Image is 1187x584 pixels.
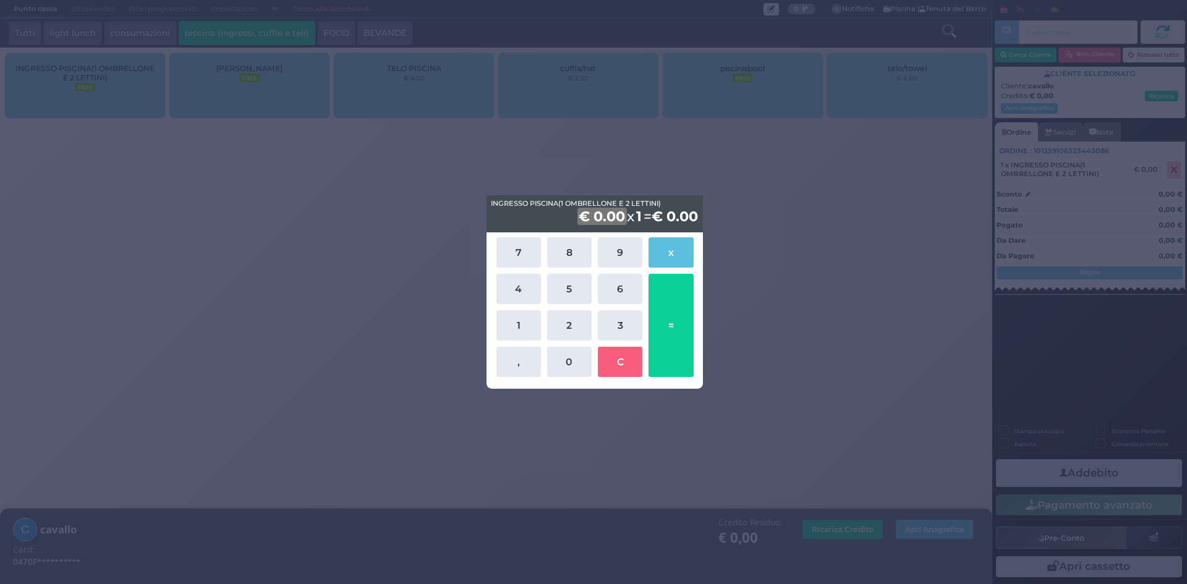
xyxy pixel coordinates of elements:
button: 8 [547,237,592,268]
div: x = [487,195,703,232]
button: 0 [547,347,592,377]
button: 4 [496,274,541,304]
button: C [598,347,642,377]
b: € 0.00 [577,208,628,225]
button: 9 [598,237,642,268]
button: 6 [598,274,642,304]
button: 2 [547,310,592,341]
button: = [649,274,693,377]
button: , [496,347,541,377]
b: € 0.00 [652,208,698,225]
b: 1 [634,208,644,225]
button: 7 [496,237,541,268]
button: 5 [547,274,592,304]
button: 1 [496,310,541,341]
span: INGRESSO PISCINA(1 OMBRELLONE E 2 LETTINI) [491,198,661,209]
button: x [649,237,693,268]
button: 3 [598,310,642,341]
